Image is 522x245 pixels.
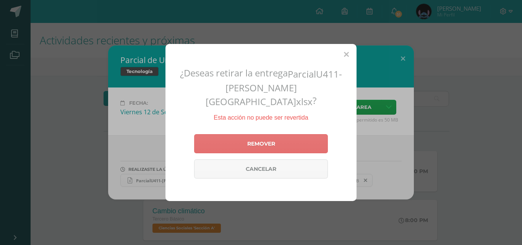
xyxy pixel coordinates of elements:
[214,114,308,121] span: Esta acción no puede ser revertida
[206,68,342,108] span: ParcialU411-[PERSON_NAME][GEOGRAPHIC_DATA]xlsx
[175,67,347,108] h2: ¿Deseas retirar la entrega ?
[194,159,328,178] a: Cancelar
[344,50,349,59] span: Close (Esc)
[194,134,328,153] a: Remover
